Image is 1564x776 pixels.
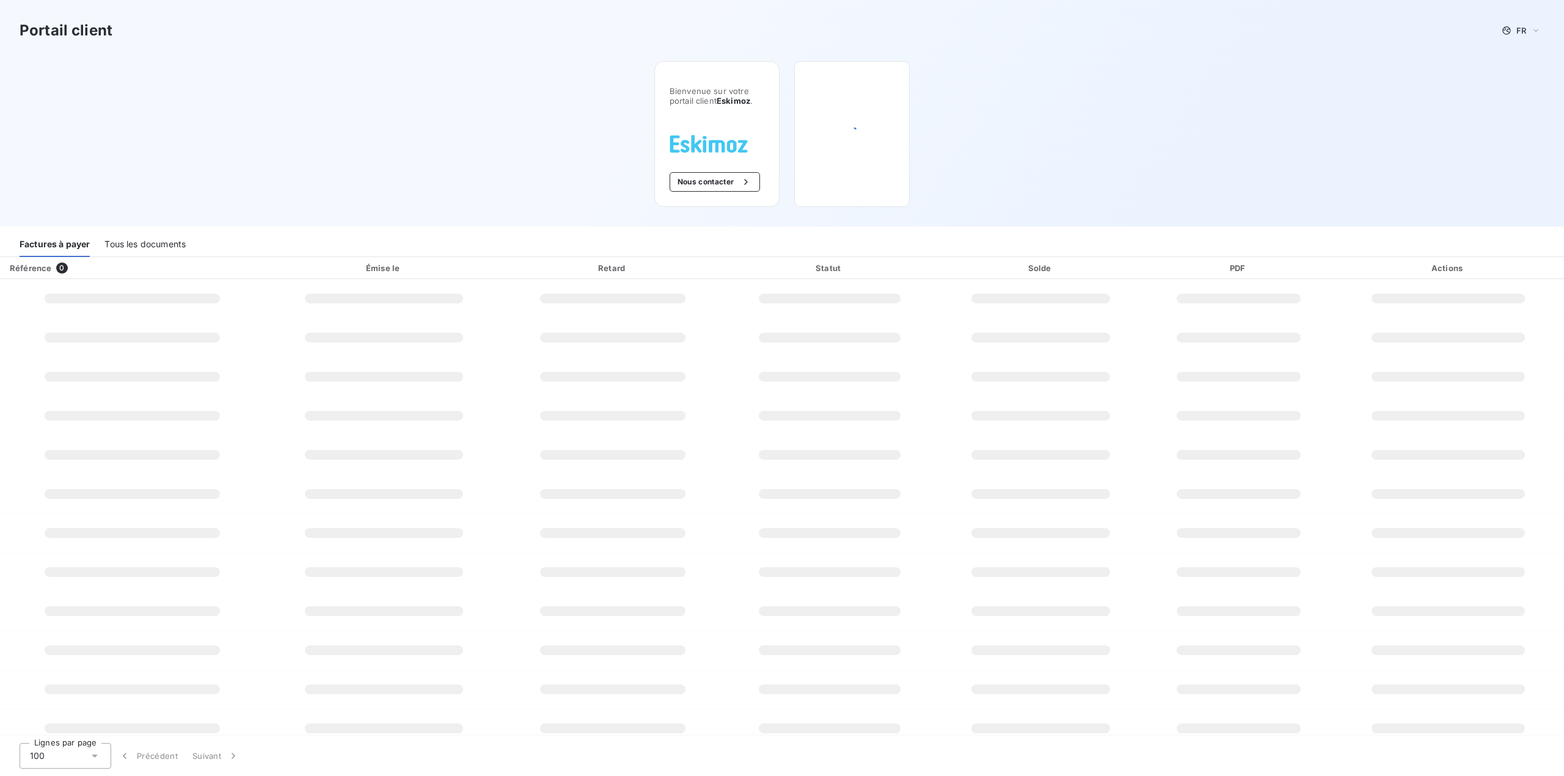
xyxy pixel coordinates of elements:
button: Nous contacter [670,172,760,192]
img: Company logo [670,135,748,153]
div: Émise le [267,262,500,274]
span: 100 [30,750,45,762]
span: Bienvenue sur votre portail client . [670,86,764,106]
div: Référence [10,263,51,273]
div: Tous les documents [104,231,186,257]
div: PDF [1147,262,1330,274]
div: Solde [939,262,1142,274]
div: Statut [725,262,934,274]
button: Précédent [111,743,185,769]
div: Factures à payer [20,231,90,257]
span: 0 [56,263,67,274]
div: Actions [1335,262,1562,274]
span: Eskimoz [717,96,750,106]
div: Retard [506,262,720,274]
span: FR [1516,26,1526,35]
h3: Portail client [20,20,112,42]
button: Suivant [185,743,247,769]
